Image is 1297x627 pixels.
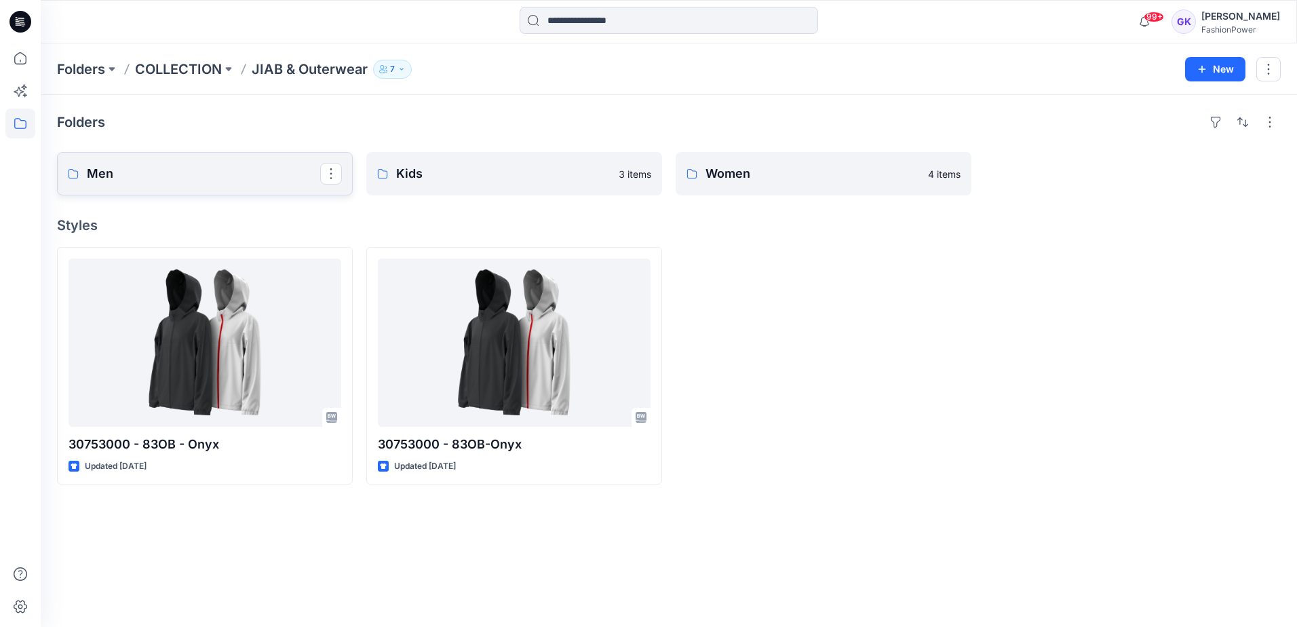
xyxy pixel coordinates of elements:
p: Men [87,164,320,183]
h4: Folders [57,114,105,130]
a: Kids3 items [366,152,662,195]
p: Updated [DATE] [394,459,456,474]
a: Folders [57,60,105,79]
p: Kids [396,164,611,183]
a: COLLECTION [135,60,222,79]
span: 99+ [1144,12,1164,22]
p: 7 [390,62,395,77]
p: 30753000 - 83OB - Onyx [69,435,341,454]
p: 3 items [619,167,651,181]
p: Women [705,164,920,183]
p: 30753000 - 83OB-Onyx [378,435,651,454]
a: Women4 items [676,152,971,195]
button: 7 [373,60,412,79]
button: New [1185,57,1245,81]
p: 4 items [928,167,961,181]
a: Men [57,152,353,195]
h4: Styles [57,217,1281,233]
p: Updated [DATE] [85,459,147,474]
div: GK [1172,9,1196,34]
a: 30753000 - 83OB-Onyx [378,259,651,427]
a: 30753000 - 83OB - Onyx [69,259,341,427]
div: [PERSON_NAME] [1201,8,1280,24]
div: FashionPower [1201,24,1280,35]
p: JIAB & Outerwear [252,60,368,79]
